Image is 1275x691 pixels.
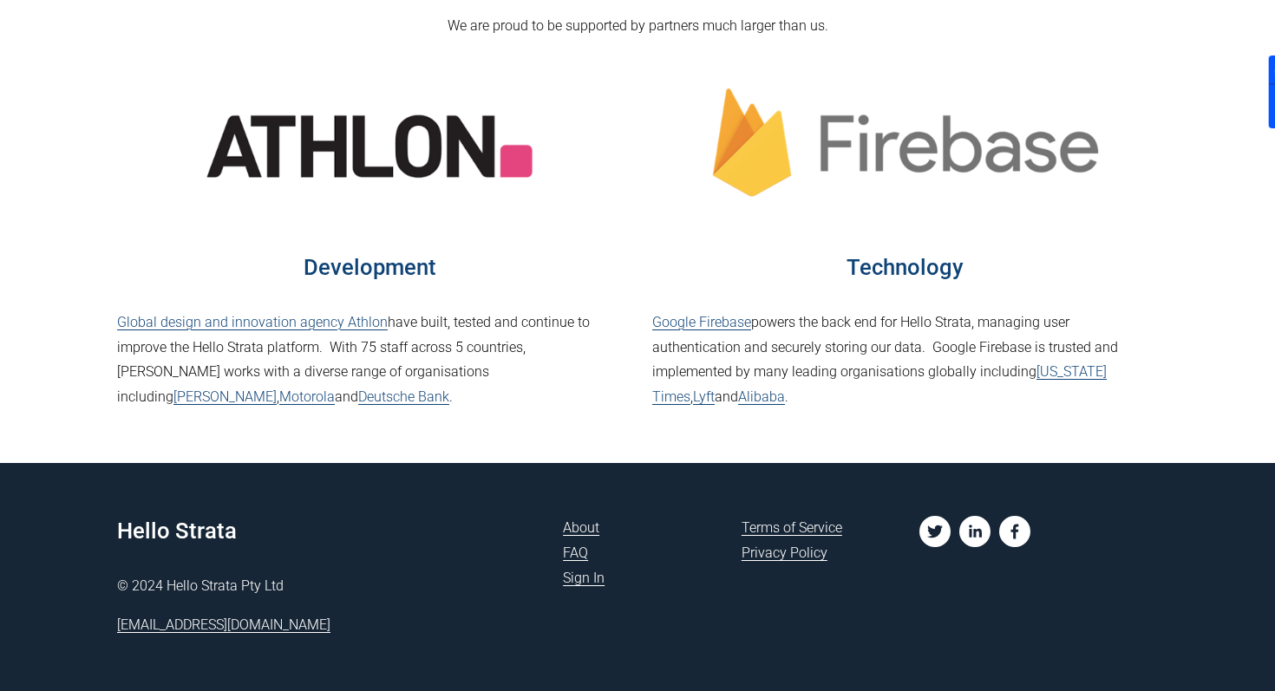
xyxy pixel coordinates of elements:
a: About [563,516,599,541]
a: twitter-unauth [919,516,951,547]
a: linkedin-unauth [959,516,991,547]
a: Sign In [563,566,605,591]
a: Motorola [279,388,335,405]
a: Lyft [693,388,715,405]
a: Terms of Service [742,516,842,541]
p: We are proud to be supported by partners much larger than us. [117,14,1158,39]
a: Global design and innovation agency Athlon [117,314,388,330]
h4: Development [117,252,623,283]
a: Google Firebase [652,314,751,330]
h4: Hello Strata [117,516,533,546]
a: Deutsche Bank [358,388,449,405]
h4: Technology [652,252,1158,283]
p: © 2024 Hello Strata Pty Ltd [117,574,533,599]
p: powers the back end for Hello Strata, managing user authentication and securely storing our data.... [652,310,1158,410]
a: facebook-unauth [999,516,1030,547]
a: Alibaba [738,388,785,405]
a: FAQ [563,541,588,566]
a: Privacy Policy [742,541,827,566]
p: have built, tested and continue to improve the Hello Strata platform. With 75 staff across 5 coun... [117,310,623,410]
a: [PERSON_NAME] [173,388,277,405]
a: [EMAIL_ADDRESS][DOMAIN_NAME] [117,613,330,638]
